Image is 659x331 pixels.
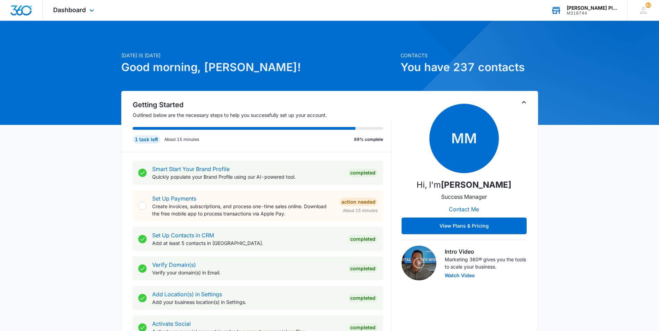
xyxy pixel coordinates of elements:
img: Intro Video [402,246,436,280]
p: Add at least 5 contacts in [GEOGRAPHIC_DATA]. [152,239,343,247]
h2: Getting Started [133,100,392,110]
button: Contact Me [442,201,486,218]
a: Add Location(s) in Settings [152,291,222,298]
button: Toggle Collapse [520,98,528,107]
div: account name [567,5,617,11]
p: Add your business location(s) in Settings. [152,298,343,306]
p: Quickly populate your Brand Profile using our AI-powered tool. [152,173,343,180]
p: Marketing 360® gives you the tools to scale your business. [445,256,527,270]
button: Watch Video [445,273,475,278]
div: Completed [348,235,378,243]
strong: [PERSON_NAME] [441,180,511,190]
h3: Intro Video [445,247,527,256]
p: Contacts [401,52,538,59]
a: Smart Start Your Brand Profile [152,165,230,172]
a: Set Up Contacts in CRM [152,232,214,239]
p: About 15 minutes [164,136,199,143]
div: account id [567,11,617,16]
p: Outlined below are the necessary steps to help you successfully set up your account. [133,111,392,119]
p: Hi, I'm [417,179,511,191]
div: Completed [348,294,378,302]
div: 1 task left [133,135,160,144]
button: View Plans & Pricing [402,218,527,234]
h1: Good morning, [PERSON_NAME]! [121,59,396,76]
p: Verify your domain(s) in Email. [152,269,343,276]
div: Completed [348,169,378,177]
p: [DATE] is [DATE] [121,52,396,59]
a: Verify Domain(s) [152,261,196,268]
span: MM [429,104,499,173]
div: notifications count [645,2,651,8]
span: 42 [645,2,651,8]
h1: You have 237 contacts [401,59,538,76]
p: 89% complete [354,136,383,143]
p: Create invoices, subscriptions, and process one-time sales online. Download the free mobile app t... [152,203,334,217]
p: Success Manager [441,193,487,201]
a: Set Up Payments [152,195,196,202]
div: Action Needed [339,198,378,206]
span: About 15 minutes [343,207,378,214]
div: Completed [348,264,378,273]
a: Activate Social [152,320,191,327]
span: Dashboard [53,6,86,14]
